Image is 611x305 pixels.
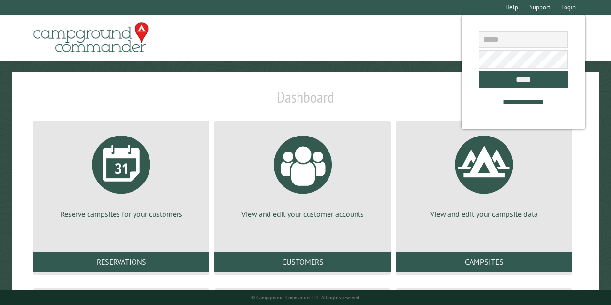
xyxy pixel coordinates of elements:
h1: Dashboard [30,88,581,114]
a: View and edit your campsite data [407,128,561,219]
img: Campground Commander [30,19,151,57]
p: Reserve campsites for your customers [45,209,198,219]
a: Reservations [33,252,209,272]
a: Campsites [396,252,572,272]
a: Customers [214,252,391,272]
a: Reserve campsites for your customers [45,128,198,219]
p: View and edit your campsite data [407,209,561,219]
small: © Campground Commander LLC. All rights reserved. [251,294,360,301]
a: View and edit your customer accounts [226,128,379,219]
p: View and edit your customer accounts [226,209,379,219]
